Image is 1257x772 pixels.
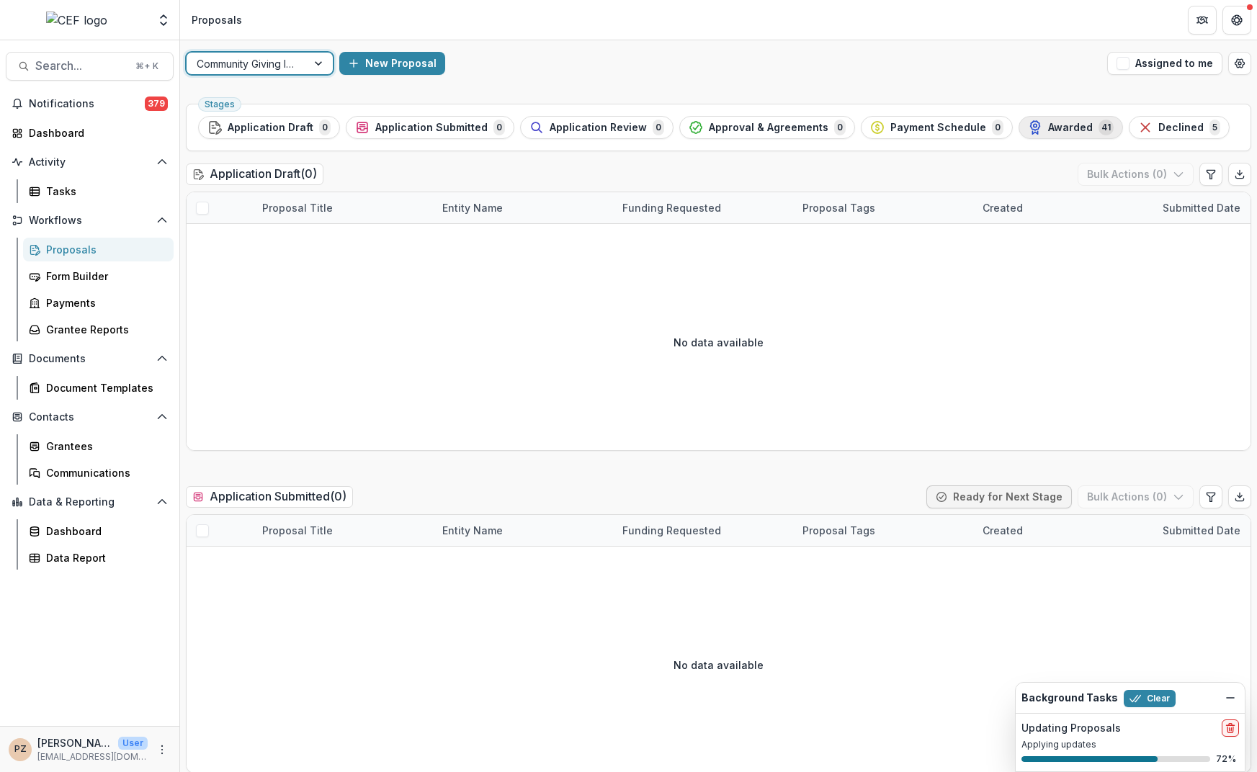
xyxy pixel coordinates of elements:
[46,269,162,284] div: Form Builder
[1199,485,1222,508] button: Edit table settings
[1199,163,1222,186] button: Edit table settings
[1099,120,1114,135] span: 41
[974,515,1154,546] div: Created
[520,116,674,139] button: Application Review0
[1019,116,1123,139] button: Awarded41
[205,99,235,109] span: Stages
[434,515,614,546] div: Entity Name
[1222,719,1239,737] button: delete
[434,192,614,223] div: Entity Name
[153,6,174,35] button: Open entity switcher
[6,151,174,174] button: Open Activity
[1048,122,1093,134] span: Awarded
[186,9,248,30] nav: breadcrumb
[1021,692,1118,704] h2: Background Tasks
[29,156,151,169] span: Activity
[434,523,511,538] div: Entity Name
[6,347,174,370] button: Open Documents
[1124,690,1176,707] button: Clear
[23,519,174,543] a: Dashboard
[1228,485,1251,508] button: Export table data
[1107,52,1222,75] button: Assigned to me
[6,209,174,232] button: Open Workflows
[29,411,151,423] span: Contacts
[29,496,151,508] span: Data & Reporting
[198,116,340,139] button: Application Draft0
[614,515,794,546] div: Funding Requested
[192,12,242,27] div: Proposals
[153,741,171,758] button: More
[23,318,174,341] a: Grantee Reports
[254,200,341,215] div: Proposal Title
[794,515,974,546] div: Proposal Tags
[46,12,107,29] img: CEF logo
[23,179,174,203] a: Tasks
[926,485,1072,508] button: Ready for Next Stage
[319,120,331,135] span: 0
[37,735,112,750] p: [PERSON_NAME]
[254,192,434,223] div: Proposal Title
[23,238,174,261] a: Proposals
[23,264,174,288] a: Form Builder
[1228,52,1251,75] button: Open table manager
[1021,738,1239,751] p: Applying updates
[1188,6,1217,35] button: Partners
[974,192,1154,223] div: Created
[493,120,505,135] span: 0
[6,405,174,428] button: Open Contacts
[254,515,434,546] div: Proposal Title
[709,122,828,134] span: Approval & Agreements
[1154,200,1249,215] div: Submitted Date
[1222,689,1239,706] button: Dismiss
[614,200,730,215] div: Funding Requested
[23,546,174,570] a: Data Report
[679,116,855,139] button: Approval & Agreements0
[6,92,174,115] button: Notifications379
[1021,722,1121,735] h2: Updating Proposals
[6,490,174,513] button: Open Data & Reporting
[29,125,162,140] div: Dashboard
[674,657,764,673] p: No data available
[46,380,162,395] div: Document Templates
[614,523,730,538] div: Funding Requested
[992,120,1003,135] span: 0
[550,122,647,134] span: Application Review
[794,192,974,223] div: Proposal Tags
[23,434,174,458] a: Grantees
[46,184,162,199] div: Tasks
[29,215,151,227] span: Workflows
[890,122,986,134] span: Payment Schedule
[23,376,174,400] a: Document Templates
[6,52,174,81] button: Search...
[6,121,174,145] a: Dashboard
[1209,120,1220,135] span: 5
[46,242,162,257] div: Proposals
[1216,753,1239,766] p: 72 %
[794,523,884,538] div: Proposal Tags
[794,200,884,215] div: Proposal Tags
[186,163,323,184] h2: Application Draft ( 0 )
[1228,163,1251,186] button: Export table data
[974,200,1032,215] div: Created
[145,96,168,111] span: 379
[35,59,127,73] span: Search...
[653,120,664,135] span: 0
[29,353,151,365] span: Documents
[186,486,353,507] h2: Application Submitted ( 0 )
[46,439,162,454] div: Grantees
[46,465,162,480] div: Communications
[346,116,514,139] button: Application Submitted0
[46,322,162,337] div: Grantee Reports
[14,745,27,754] div: Priscilla Zamora
[228,122,313,134] span: Application Draft
[1158,122,1204,134] span: Declined
[614,192,794,223] div: Funding Requested
[339,52,445,75] button: New Proposal
[46,295,162,310] div: Payments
